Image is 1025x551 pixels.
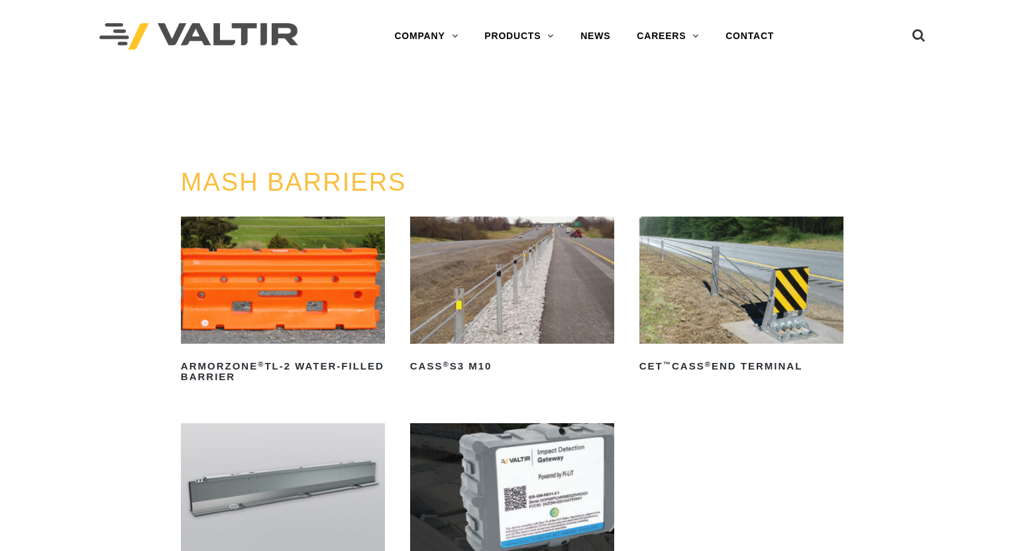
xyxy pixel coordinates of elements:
a: PRODUCTS [471,23,567,50]
img: Valtir [99,23,298,50]
sup: ® [258,360,264,368]
sup: ® [705,360,712,368]
a: CASS®S3 M10 [410,217,614,377]
a: COMPANY [381,23,471,50]
a: ArmorZone®TL-2 Water-Filled Barrier [181,217,385,387]
h2: CET CASS End Terminal [639,356,843,377]
sup: ® [443,360,449,368]
a: MASH BARRIERS [181,168,407,196]
sup: ™ [663,360,672,368]
h2: ArmorZone TL-2 Water-Filled Barrier [181,356,385,387]
h2: CASS S3 M10 [410,356,614,377]
a: NEWS [567,23,623,50]
a: CAREERS [623,23,712,50]
a: CONTACT [712,23,787,50]
a: CET™CASS®End Terminal [639,217,843,377]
